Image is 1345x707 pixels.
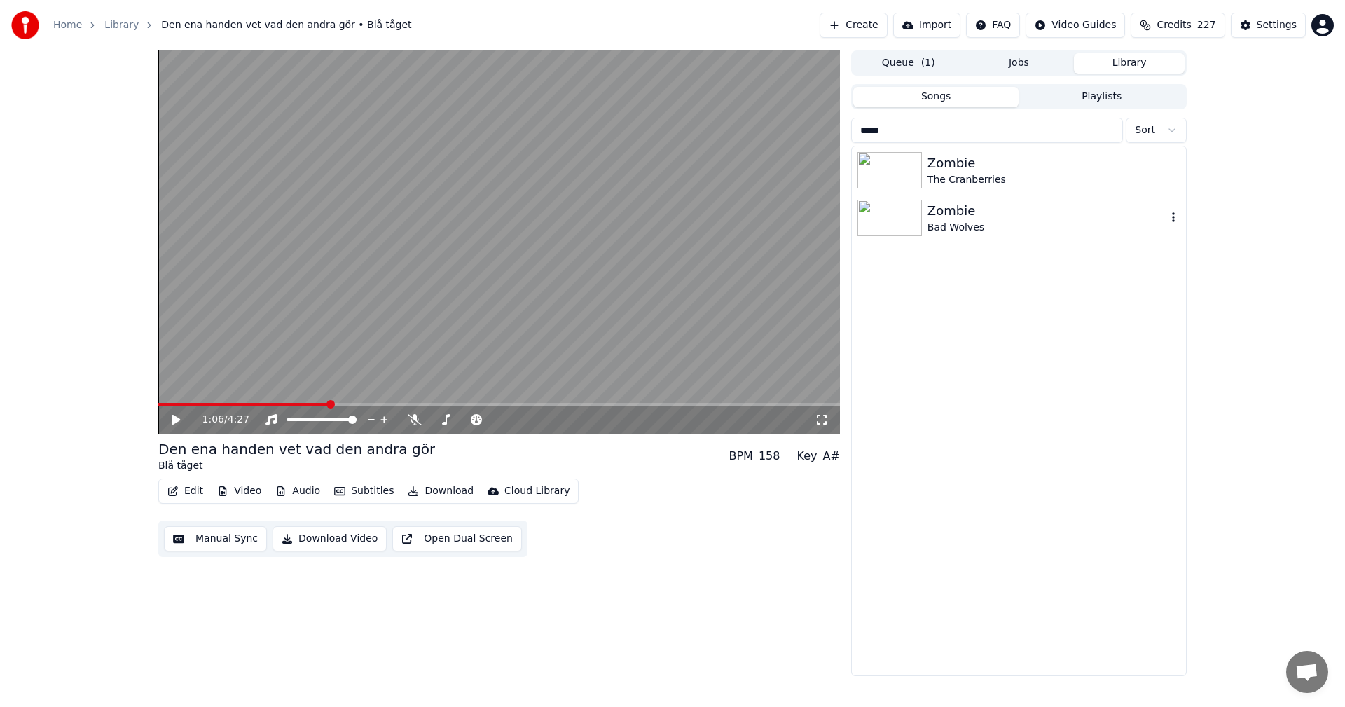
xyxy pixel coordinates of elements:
[1257,18,1297,32] div: Settings
[228,413,249,427] span: 4:27
[796,448,817,465] div: Key
[820,13,888,38] button: Create
[1019,87,1185,107] button: Playlists
[273,526,387,551] button: Download Video
[392,526,522,551] button: Open Dual Screen
[927,201,1166,221] div: Zombie
[104,18,139,32] a: Library
[212,481,267,501] button: Video
[1157,18,1191,32] span: Credits
[893,13,960,38] button: Import
[822,448,839,465] div: A#
[1286,651,1328,693] div: Öppna chatt
[53,18,82,32] a: Home
[270,481,326,501] button: Audio
[1026,13,1125,38] button: Video Guides
[966,13,1020,38] button: FAQ
[164,526,267,551] button: Manual Sync
[927,173,1180,187] div: The Cranberries
[202,413,224,427] span: 1:06
[162,481,209,501] button: Edit
[1074,53,1185,74] button: Library
[158,439,435,459] div: Den ena handen vet vad den andra gör
[729,448,752,465] div: BPM
[202,413,236,427] div: /
[927,221,1166,235] div: Bad Wolves
[1197,18,1216,32] span: 227
[853,53,964,74] button: Queue
[504,484,570,498] div: Cloud Library
[1131,13,1225,38] button: Credits227
[964,53,1075,74] button: Jobs
[53,18,412,32] nav: breadcrumb
[1231,13,1306,38] button: Settings
[161,18,411,32] span: Den ena handen vet vad den andra gör • Blå tåget
[759,448,780,465] div: 158
[11,11,39,39] img: youka
[402,481,479,501] button: Download
[921,56,935,70] span: ( 1 )
[927,153,1180,173] div: Zombie
[329,481,399,501] button: Subtitles
[853,87,1019,107] button: Songs
[1135,123,1155,137] span: Sort
[158,459,435,473] div: Blå tåget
